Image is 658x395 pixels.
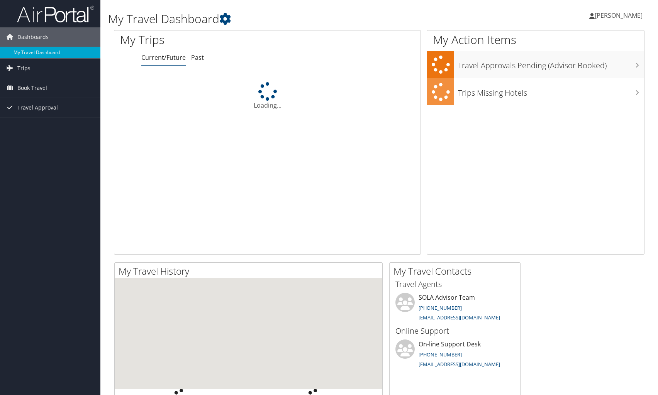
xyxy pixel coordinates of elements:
h3: Travel Approvals Pending (Advisor Booked) [458,56,644,71]
span: Dashboards [17,27,49,47]
h3: Travel Agents [395,279,514,290]
li: SOLA Advisor Team [392,293,518,324]
h2: My Travel History [119,265,382,278]
div: Loading... [114,82,421,110]
h1: My Travel Dashboard [108,11,470,27]
span: [PERSON_NAME] [595,11,643,20]
h1: My Action Items [427,32,644,48]
span: Book Travel [17,78,47,98]
a: Trips Missing Hotels [427,78,644,106]
h3: Trips Missing Hotels [458,84,644,98]
a: Current/Future [141,53,186,62]
a: Travel Approvals Pending (Advisor Booked) [427,51,644,78]
img: airportal-logo.png [17,5,94,23]
h1: My Trips [120,32,287,48]
span: Trips [17,59,31,78]
a: [EMAIL_ADDRESS][DOMAIN_NAME] [419,361,500,368]
a: Past [191,53,204,62]
h3: Online Support [395,326,514,336]
a: [PHONE_NUMBER] [419,351,462,358]
h2: My Travel Contacts [393,265,520,278]
a: [PERSON_NAME] [589,4,650,27]
a: [EMAIL_ADDRESS][DOMAIN_NAME] [419,314,500,321]
li: On-line Support Desk [392,339,518,371]
a: [PHONE_NUMBER] [419,304,462,311]
span: Travel Approval [17,98,58,117]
